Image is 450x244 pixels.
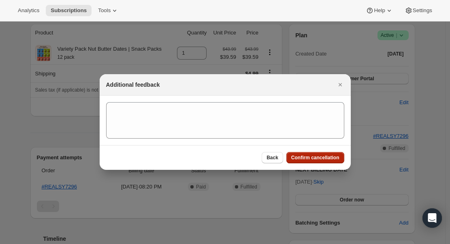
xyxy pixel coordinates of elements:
button: Subscriptions [46,5,92,16]
button: Settings [400,5,437,16]
h2: Additional feedback [106,81,160,89]
span: Tools [98,7,111,14]
div: Open Intercom Messenger [422,208,442,228]
button: Analytics [13,5,44,16]
button: Help [361,5,398,16]
span: Subscriptions [51,7,87,14]
button: Back [262,152,283,163]
span: Help [374,7,385,14]
span: Settings [413,7,432,14]
button: Confirm cancellation [286,152,344,163]
span: Confirm cancellation [291,154,339,161]
button: Tools [93,5,124,16]
button: Close [335,79,346,90]
span: Analytics [18,7,39,14]
span: Back [267,154,278,161]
